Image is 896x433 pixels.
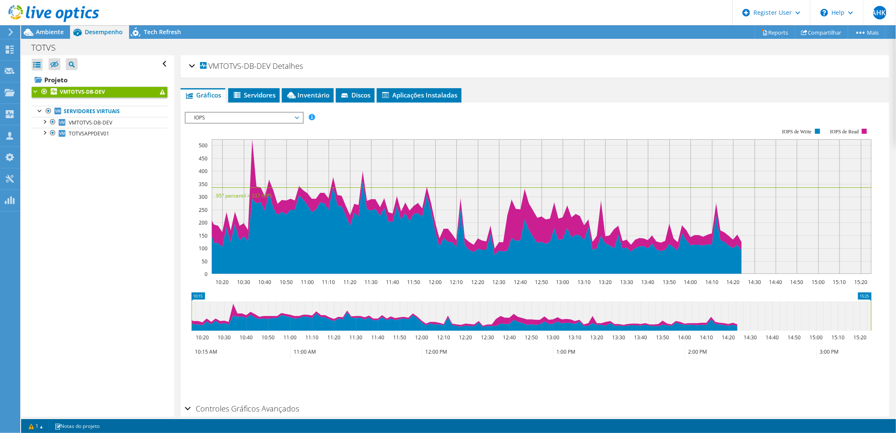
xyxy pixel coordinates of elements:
[830,129,859,135] text: IOPS de Read
[273,61,303,71] span: Detalhes
[556,279,569,286] text: 13:00
[599,279,612,286] text: 13:20
[459,334,472,341] text: 12:20
[371,334,384,341] text: 11:40
[364,279,378,286] text: 11:30
[820,9,828,16] svg: \n
[185,91,221,99] span: Gráficos
[32,128,167,139] a: TOTVSAPPDEV01
[722,334,735,341] text: 14:20
[525,334,538,341] text: 12:50
[641,279,654,286] text: 13:40
[27,43,69,52] h1: TOTVS
[429,279,442,286] text: 12:00
[748,279,761,286] text: 14:30
[471,279,484,286] text: 12:20
[49,421,105,431] a: Notas do projeto
[205,271,208,278] text: 0
[492,279,505,286] text: 12:30
[69,119,112,126] span: VMTOTVS-DB-DEV
[795,26,848,39] a: Compartilhar
[684,279,697,286] text: 14:00
[437,334,450,341] text: 12:10
[788,334,801,341] text: 14:50
[663,279,676,286] text: 13:50
[32,73,167,87] a: Projeto
[854,279,867,286] text: 15:20
[196,334,209,341] text: 10:20
[578,279,591,286] text: 13:10
[199,219,208,226] text: 200
[514,279,527,286] text: 12:40
[656,334,669,341] text: 13:50
[240,334,253,341] text: 10:40
[790,279,803,286] text: 14:50
[340,91,370,99] span: Discos
[393,334,406,341] text: 11:50
[590,334,603,341] text: 13:20
[503,334,516,341] text: 12:40
[755,26,795,39] a: Reports
[322,279,335,286] text: 11:10
[258,279,271,286] text: 10:40
[202,258,208,265] text: 50
[237,279,250,286] text: 10:30
[349,334,362,341] text: 11:30
[190,113,298,123] span: IOPS
[343,279,356,286] text: 11:20
[262,334,275,341] text: 10:50
[232,91,275,99] span: Servidores
[199,245,208,252] text: 100
[450,279,463,286] text: 12:10
[199,168,208,175] text: 400
[535,279,548,286] text: 12:50
[726,279,739,286] text: 14:20
[678,334,691,341] text: 14:00
[216,279,229,286] text: 10:20
[32,117,167,128] a: VMTOTVS-DB-DEV
[853,334,866,341] text: 15:20
[69,130,109,137] span: TOTVSAPPDEV01
[744,334,757,341] text: 14:30
[199,232,208,239] text: 150
[23,421,49,431] a: 1
[873,6,887,19] span: AHKJ
[199,155,208,162] text: 450
[216,192,273,199] text: 95° percentil = 337 IOPS
[769,279,782,286] text: 14:40
[301,279,314,286] text: 11:00
[200,62,270,70] span: VMTOTVS-DB-DEV
[612,334,625,341] text: 13:30
[568,334,581,341] text: 13:10
[848,26,885,39] a: Mais
[305,334,318,341] text: 11:10
[185,400,299,417] h2: Controles Gráficos Avançados
[32,87,167,97] a: VMTOTVS-DB-DEV
[218,334,231,341] text: 10:30
[812,279,825,286] text: 15:00
[766,334,779,341] text: 14:40
[381,91,457,99] span: Aplicações Instaladas
[810,334,823,341] text: 15:00
[833,279,846,286] text: 15:10
[481,334,494,341] text: 12:30
[620,279,633,286] text: 13:30
[199,181,208,188] text: 350
[36,28,64,36] span: Ambiente
[546,334,559,341] text: 13:00
[144,28,181,36] span: Tech Refresh
[386,279,399,286] text: 11:40
[60,88,105,95] b: VMTOTVS-DB-DEV
[199,206,208,214] text: 250
[85,28,123,36] span: Desempenho
[831,334,845,341] text: 15:10
[415,334,428,341] text: 12:00
[199,193,208,200] text: 300
[280,279,293,286] text: 10:50
[705,279,718,286] text: 14:10
[407,279,420,286] text: 11:50
[199,142,208,149] text: 500
[327,334,340,341] text: 11:20
[283,334,297,341] text: 11:00
[782,129,812,135] text: IOPS de Write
